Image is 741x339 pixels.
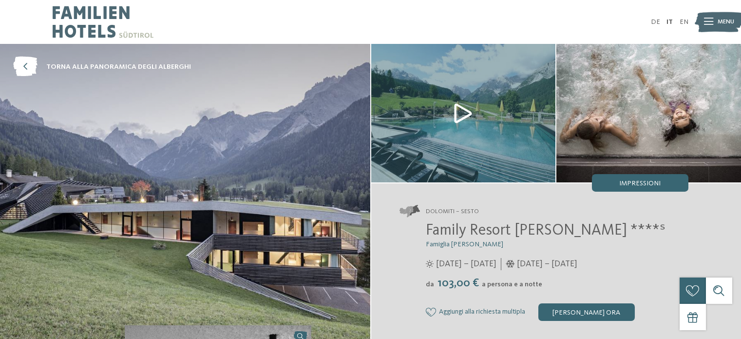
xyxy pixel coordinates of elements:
i: Orari d'apertura inverno [506,260,515,268]
span: a persona e a notte [482,281,542,288]
div: [PERSON_NAME] ora [538,303,635,321]
i: Orari d'apertura estate [426,260,434,268]
span: Famiglia [PERSON_NAME] [426,241,503,248]
img: Il nostro family hotel a Sesto, il vostro rifugio sulle Dolomiti. [371,44,556,182]
span: Impressioni [619,180,661,187]
img: Il nostro family hotel a Sesto, il vostro rifugio sulle Dolomiti. [556,44,741,182]
span: Dolomiti – Sesto [426,207,479,216]
span: Family Resort [PERSON_NAME] ****ˢ [426,223,665,239]
span: [DATE] – [DATE] [517,258,577,270]
span: [DATE] – [DATE] [436,258,496,270]
span: 103,00 € [435,278,481,289]
span: da [426,281,434,288]
span: torna alla panoramica degli alberghi [46,62,191,72]
span: Aggiungi alla richiesta multipla [439,308,525,316]
a: DE [651,19,660,25]
a: EN [680,19,688,25]
a: IT [666,19,673,25]
a: torna alla panoramica degli alberghi [13,57,191,77]
span: Menu [718,18,734,26]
